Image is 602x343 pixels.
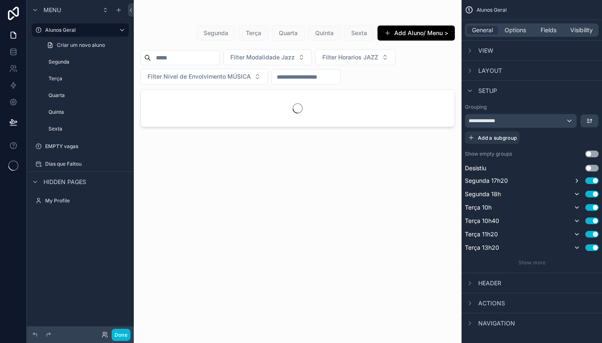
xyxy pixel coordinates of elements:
[45,197,127,204] label: My Profile
[32,140,129,153] a: EMPTY vagas
[45,143,127,150] label: EMPTY vagas
[42,89,129,102] a: Quarta
[505,26,526,34] span: Options
[478,279,501,287] span: Header
[112,329,130,341] button: Done
[478,299,505,307] span: Actions
[465,151,512,157] label: Show empty groups
[42,55,129,69] a: Segunda
[32,23,129,37] a: Alunos Geral
[48,59,127,65] label: Segunda
[465,230,498,238] span: Terça 11h20
[472,26,493,34] span: General
[465,131,520,144] button: Add a subgroup
[465,104,487,110] label: Grouping
[465,243,499,252] span: Terça 13h20
[465,203,492,212] span: Terça 10h
[45,27,112,33] label: Alunos Geral
[465,217,499,225] span: Terça 10h40
[465,164,486,172] span: Desistiu
[541,26,556,34] span: Fields
[45,161,127,167] label: Dias que Faltou
[478,67,502,75] span: Layout
[570,26,593,34] span: Visibility
[477,7,507,13] span: Alunos Geral
[48,75,127,82] label: Terça
[42,72,129,85] a: Terça
[478,87,497,95] span: Setup
[32,194,129,207] a: My Profile
[43,6,61,14] span: Menu
[48,92,127,99] label: Quarta
[42,122,129,136] a: Sexta
[465,190,501,198] span: Segunda 18h
[42,38,129,52] a: Criar um novo aluno
[48,109,127,115] label: Quinta
[478,46,493,55] span: View
[478,135,517,141] span: Add a subgroup
[478,319,515,328] span: Navigation
[518,259,546,266] span: Show more
[57,42,105,49] span: Criar um novo aluno
[42,105,129,119] a: Quinta
[48,125,127,132] label: Sexta
[43,178,86,186] span: Hidden pages
[32,157,129,171] a: Dias que Faltou
[465,177,508,185] span: Segunda 17h20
